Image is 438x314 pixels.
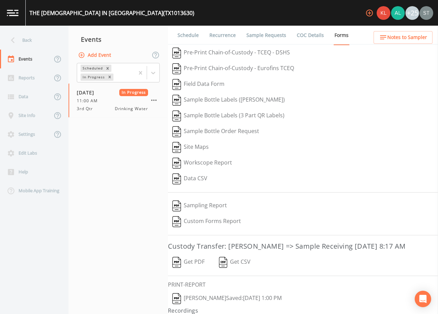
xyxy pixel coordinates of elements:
[168,282,438,288] h6: PRINT-REPORT
[168,124,264,140] button: Sample Bottle Order Request
[377,6,390,20] img: 9c4450d90d3b8045b2e5fa62e4f92659
[415,291,431,307] div: Open Intercom Messenger
[77,106,97,112] span: 3rd Qtr
[296,26,325,45] a: COC Details
[77,89,99,96] span: [DATE]
[81,74,106,81] div: In Progress
[391,6,405,20] div: Alaina Hahn
[376,6,391,20] div: Kler Teran
[374,31,433,44] button: Notes to Sampler
[168,61,299,77] button: Pre-Print Chain-of-Custody - Eurofins TCEQ
[172,158,181,169] img: svg%3e
[119,89,148,96] span: In Progress
[168,77,229,92] button: Field Data Form
[168,291,286,306] button: [PERSON_NAME]Saved:[DATE] 1:00 PM
[172,257,181,268] img: svg%3e
[106,74,113,81] div: Remove In Progress
[168,241,438,252] h3: Custody Transfer: [PERSON_NAME] => Sample Receiving [DATE] 8:17 AM
[172,293,181,304] img: svg%3e
[104,65,111,72] div: Remove Scheduled
[168,254,209,270] button: Get PDF
[172,63,181,74] img: svg%3e
[214,254,255,270] button: Get CSV
[168,214,245,230] button: Custom Forms Report
[219,257,228,268] img: svg%3e
[387,33,427,42] span: Notes to Sampler
[245,26,287,45] a: Sample Requests
[172,95,181,106] img: svg%3e
[333,26,350,45] a: Forms
[419,6,433,20] img: cb9926319991c592eb2b4c75d39c237f
[115,106,148,112] span: Drinking Water
[168,198,231,214] button: Sampling Report
[172,48,181,58] img: svg%3e
[172,110,181,121] img: svg%3e
[69,83,168,118] a: [DATE]In Progress11:00 AM3rd QtrDrinking Water
[172,173,181,184] img: svg%3e
[81,65,104,72] div: Scheduled
[69,31,168,48] div: Events
[77,49,114,62] button: Add Event
[208,26,237,45] a: Recurrence
[172,216,181,227] img: svg%3e
[172,142,181,153] img: svg%3e
[168,171,212,187] button: Data CSV
[7,10,19,16] img: logo
[29,9,194,17] div: THE [DEMOGRAPHIC_DATA] IN [GEOGRAPHIC_DATA] (TX1013630)
[405,6,419,20] div: +25
[172,200,181,211] img: svg%3e
[172,126,181,137] img: svg%3e
[172,79,181,90] img: svg%3e
[168,92,289,108] button: Sample Bottle Labels ([PERSON_NAME])
[168,45,294,61] button: Pre-Print Chain-of-Custody - TCEQ - DSHS
[168,140,213,155] button: Site Maps
[391,6,405,20] img: 30a13df2a12044f58df5f6b7fda61338
[168,155,236,171] button: Workscope Report
[77,98,102,104] span: 11:00 AM
[177,26,200,45] a: Schedule
[168,108,289,124] button: Sample Bottle Labels (3 Part QR Labels)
